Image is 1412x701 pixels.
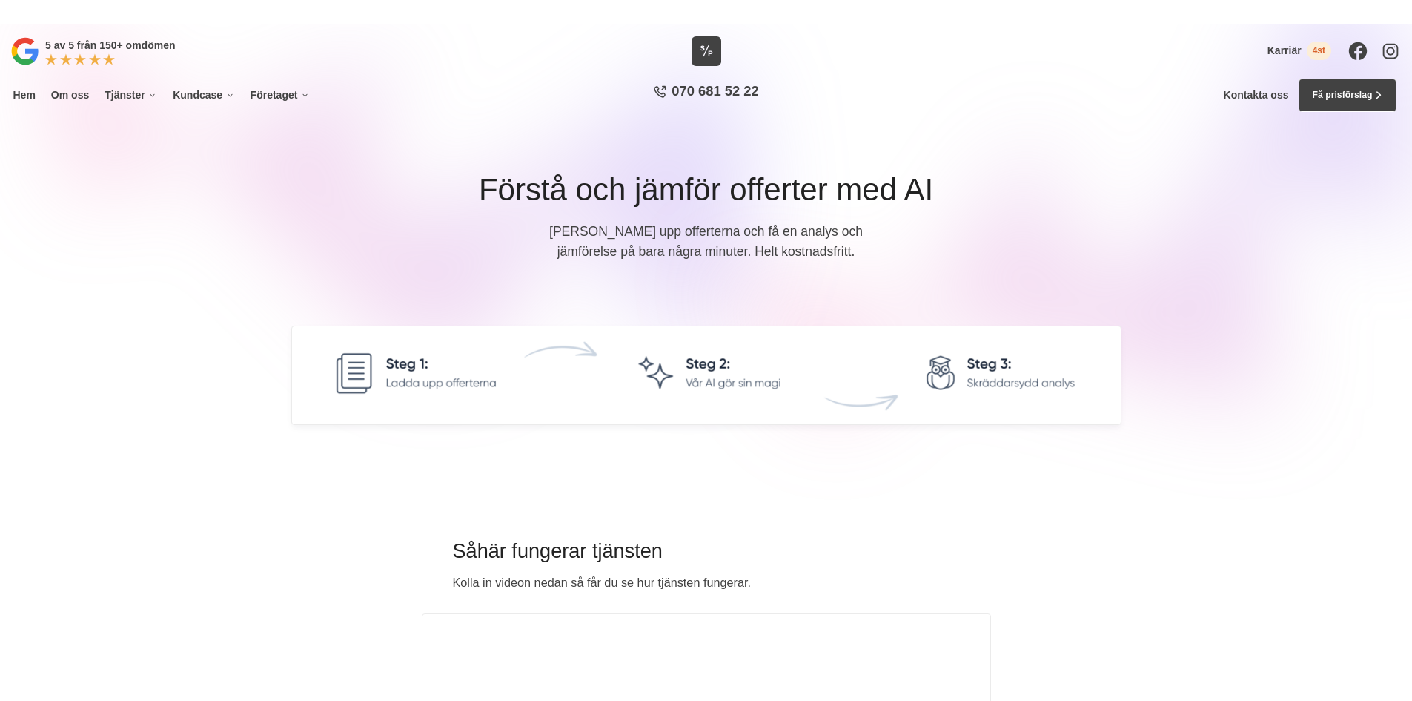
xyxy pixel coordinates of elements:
p: Vi vann Årets Unga Företagare i Dalarna 2024 – [5,5,1407,19]
a: Kundcase [170,79,237,112]
a: Hem [10,79,38,112]
a: Läs pressmeddelandet här! [750,6,872,16]
a: Kontakta oss [1224,89,1289,102]
h1: Förstå och jämför offerter med AI [329,169,1084,222]
a: Få prisförslag [1299,79,1396,112]
h2: Såhär fungerar tjänsten [453,537,960,573]
span: Få prisförslag [1312,88,1372,102]
p: Kolla in videon nedan så får du se hur tjänsten fungerar. [453,573,960,593]
a: Företaget [248,79,312,112]
a: Om oss [48,79,91,112]
img: Hur det fungerar. [313,332,1100,419]
a: 070 681 52 22 [648,82,763,109]
span: 4st [1307,42,1331,60]
span: Karriär [1267,45,1302,57]
a: Tjänster [102,79,160,112]
p: [PERSON_NAME] upp offerterna och få en analys och jämförelse på bara några minuter. Helt kostnads... [540,222,872,269]
p: 5 av 5 från 150+ omdömen [45,37,175,53]
span: 070 681 52 22 [672,82,758,102]
a: Karriär 4st [1267,42,1331,60]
